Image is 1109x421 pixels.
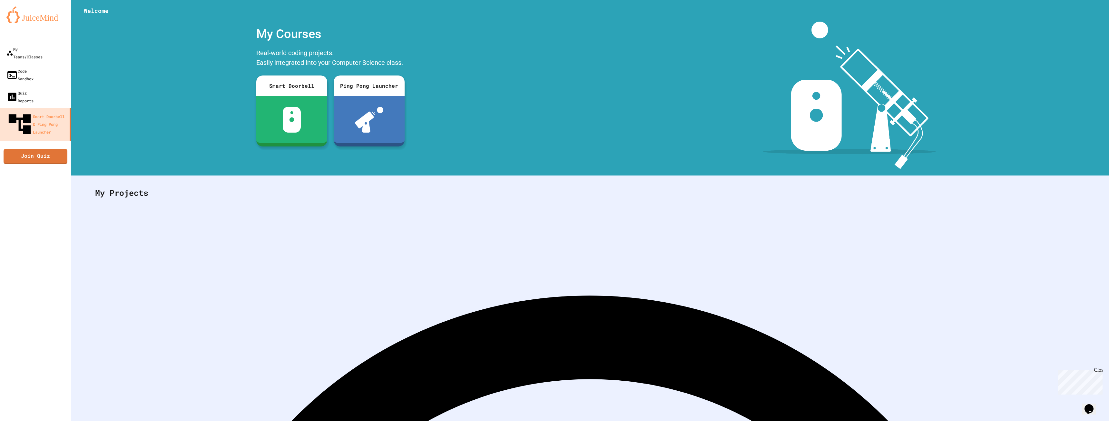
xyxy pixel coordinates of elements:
div: Smart Doorbell & Ping Pong Launcher [6,111,67,137]
div: Ping Pong Launcher [334,75,405,96]
div: My Teams/Classes [6,45,43,61]
div: Smart Doorbell [256,75,327,96]
div: Chat with us now!Close [3,3,44,41]
iframe: chat widget [1082,395,1103,415]
iframe: chat widget [1055,367,1103,395]
img: ppl-with-ball.png [355,107,384,133]
div: Real-world coding projects. Easily integrated into your Computer Science class. [253,46,408,71]
div: My Courses [253,22,408,46]
div: Code Sandbox [6,67,34,83]
img: sdb-white.svg [283,107,301,133]
div: Quiz Reports [6,89,34,105]
div: My Projects [89,180,1091,205]
a: Join Quiz [4,149,67,164]
img: logo-orange.svg [6,6,64,23]
img: banner-image-my-projects.png [763,22,936,169]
